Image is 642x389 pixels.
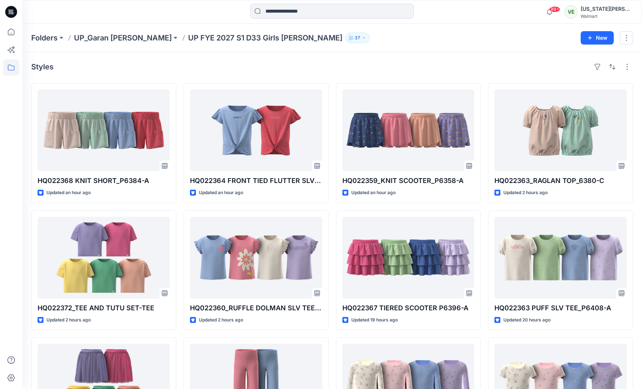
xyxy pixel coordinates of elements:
p: Updated an hour ago [199,189,243,197]
p: Updated 2 hours ago [199,316,243,324]
a: HQ022359_KNIT SCOOTER_P6358-A [342,89,475,171]
p: Updated 20 hours ago [503,316,551,324]
span: 99+ [549,6,560,12]
p: Updated 2 hours ago [46,316,91,324]
div: VE [564,5,578,19]
p: 37 [355,34,360,42]
p: UP FYE 2027 S1 D33 Girls [PERSON_NAME] [188,33,342,43]
p: Updated 19 hours ago [351,316,398,324]
a: Folders [31,33,58,43]
div: Walmart [581,13,633,19]
p: Updated an hour ago [351,189,396,197]
a: HQ022360_RUFFLE DOLMAN SLV TEE_P6358-A [190,217,322,298]
button: 37 [345,33,370,43]
a: HQ022368 KNIT SHORT_P6384-A [38,89,170,171]
a: UP_Garan [PERSON_NAME] [74,33,172,43]
p: HQ022368 KNIT SHORT_P6384-A [38,176,170,186]
p: HQ022363_RAGLAN TOP_6380-C [494,176,627,186]
a: HQ022372_TEE AND TUTU SET-TEE [38,217,170,298]
p: HQ022363 PUFF SLV TEE_P6408-A [494,303,627,313]
div: [US_STATE][PERSON_NAME] [581,4,633,13]
a: HQ022363 PUFF SLV TEE_P6408-A [494,217,627,298]
p: Updated 2 hours ago [503,189,548,197]
p: HQ022359_KNIT SCOOTER_P6358-A [342,176,475,186]
a: HQ022367 TIERED SCOOTER P6396-A [342,217,475,298]
p: HQ022372_TEE AND TUTU SET-TEE [38,303,170,313]
a: HQ022363_RAGLAN TOP_6380-C [494,89,627,171]
p: HQ022367 TIERED SCOOTER P6396-A [342,303,475,313]
h4: Styles [31,62,54,71]
p: Updated an hour ago [46,189,91,197]
p: HQ022364 FRONT TIED FLUTTER SLV TEE [190,176,322,186]
p: HQ022360_RUFFLE DOLMAN SLV TEE_P6358-A [190,303,322,313]
a: HQ022364 FRONT TIED FLUTTER SLV TEE [190,89,322,171]
button: New [581,31,614,45]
